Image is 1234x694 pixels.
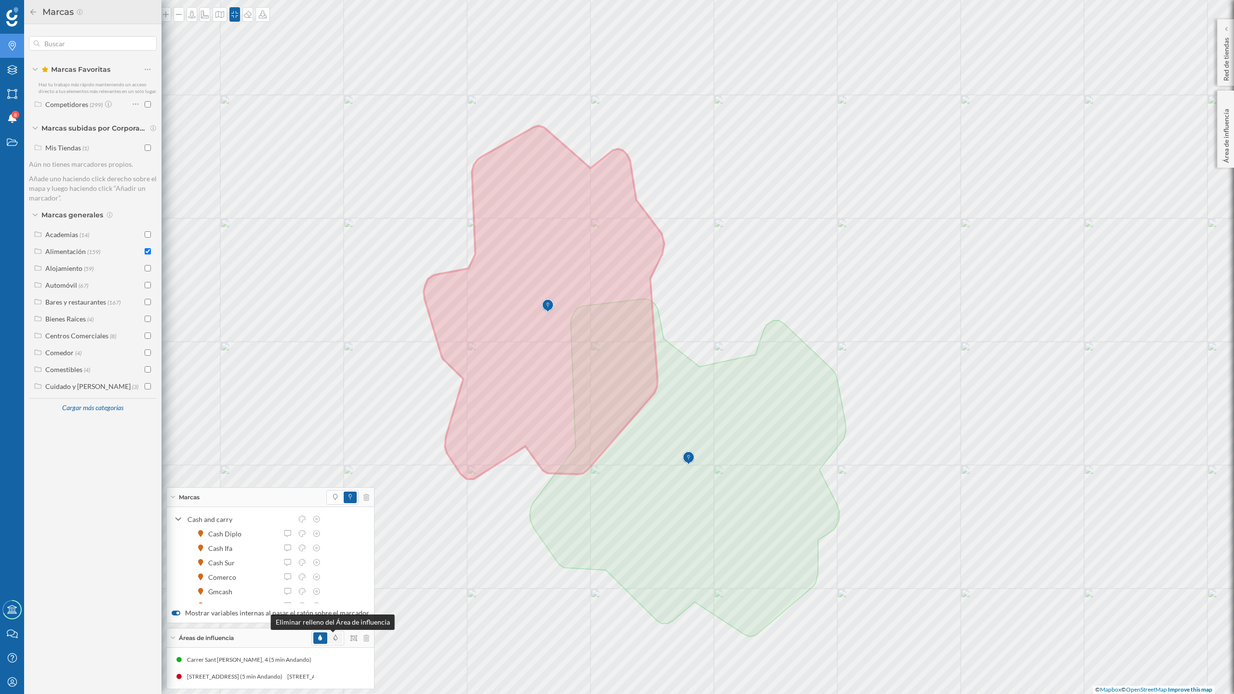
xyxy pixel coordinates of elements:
[107,298,121,306] span: (167)
[45,100,88,108] div: Competidores
[45,264,82,272] div: Alojamiento
[75,348,81,357] span: (4)
[87,247,100,255] span: (159)
[1126,686,1167,693] a: OpenStreetMap
[1093,686,1215,694] div: © ©
[683,449,695,468] img: Marker
[542,296,554,316] img: Marker
[45,332,108,340] div: Centros Comerciales
[208,529,246,539] div: Cash Diplo
[45,298,106,306] div: Bares y restaurantes
[84,264,94,272] span: (59)
[1168,686,1212,693] a: Improve this map
[82,144,89,152] span: (1)
[29,160,157,169] p: Aún no tienes marcadores propios.
[41,123,148,133] span: Marcas subidas por Corporación Alimentaria Guissona (BonÀrea)
[172,608,369,618] label: Mostrar variables internas al pasar el ratón sobre el marcador
[287,672,388,681] div: [STREET_ADDRESS] (5 min Andando)
[45,144,81,152] div: Mis Tiendas
[38,4,76,20] h2: Marcas
[45,382,131,390] div: Cuidado y [PERSON_NAME]
[41,210,103,220] span: Marcas generales
[87,315,94,323] span: (4)
[188,514,293,524] div: Cash and carry
[208,601,251,611] div: Gros Mercat
[110,332,116,340] span: (8)
[1221,34,1231,81] p: Red de tiendas
[45,315,86,323] div: Bienes Raíces
[271,614,395,630] div: Eliminar relleno del Área de influencia
[1221,105,1231,163] p: Área de influencia
[90,100,103,108] span: (299)
[19,7,54,15] span: Soporte
[45,348,74,357] div: Comedor
[187,655,316,665] div: Carrer Sant [PERSON_NAME], 4 (5 min Andando)
[6,7,18,27] img: Geoblink Logo
[56,400,129,416] div: Cargar más categorías
[39,81,157,94] span: Haz tu trabajo más rápido manteniendo un acceso directo a tus elementos más relevantes en un solo...
[208,558,240,568] div: Cash Sur
[29,174,157,203] p: Añade uno haciendo click derecho sobre el mapa y luego haciendo click “Añadir un marcador”.
[208,587,237,597] div: Gmcash
[208,572,241,582] div: Comerco
[45,230,78,239] div: Academias
[179,493,200,502] span: Marcas
[45,365,82,374] div: Comestibles
[84,365,90,374] span: (4)
[14,110,17,120] span: 8
[41,65,110,74] span: Marcas Favoritas
[187,672,287,681] div: [STREET_ADDRESS] (5 min Andando)
[45,247,86,255] div: Alimentación
[79,281,88,289] span: (67)
[1100,686,1121,693] a: Mapbox
[208,543,237,553] div: Cash Ifa
[179,634,234,642] span: Áreas de influencia
[80,230,89,239] span: (14)
[132,382,138,390] span: (3)
[45,281,77,289] div: Automóvil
